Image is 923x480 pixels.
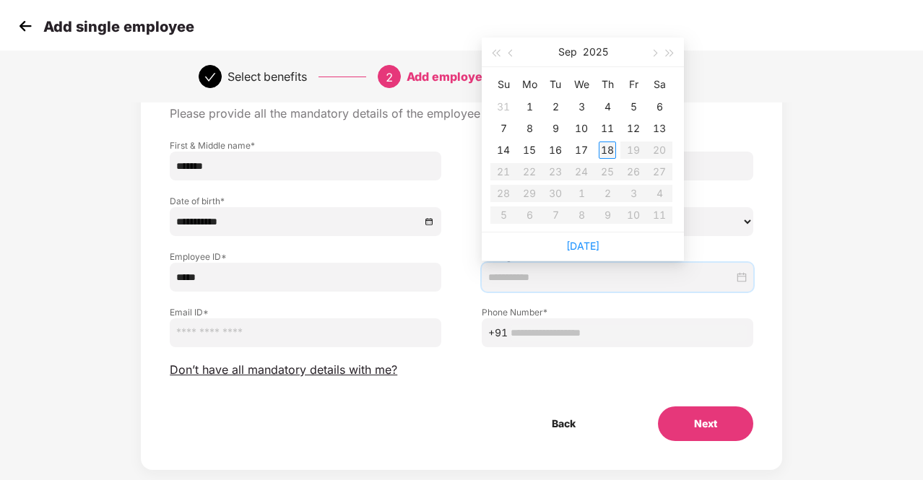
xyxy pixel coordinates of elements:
[495,141,512,159] div: 14
[594,139,620,161] td: 2025-09-18
[495,120,512,137] div: 7
[573,141,590,159] div: 17
[568,96,594,118] td: 2025-09-03
[516,73,542,96] th: Mo
[568,118,594,139] td: 2025-09-10
[625,120,642,137] div: 12
[495,98,512,115] div: 31
[227,65,307,88] div: Select benefits
[547,98,564,115] div: 2
[651,120,668,137] div: 13
[583,38,608,66] button: 2025
[170,106,753,121] p: Please provide all the mandatory details of the employee
[599,120,616,137] div: 11
[566,240,599,252] a: [DATE]
[170,306,441,318] label: Email ID
[490,73,516,96] th: Su
[170,250,441,263] label: Employee ID
[490,139,516,161] td: 2025-09-14
[658,406,753,441] button: Next
[620,73,646,96] th: Fr
[43,18,194,35] p: Add single employee
[594,118,620,139] td: 2025-09-11
[599,141,616,159] div: 18
[542,73,568,96] th: Tu
[594,73,620,96] th: Th
[599,98,616,115] div: 4
[620,96,646,118] td: 2025-09-05
[558,38,577,66] button: Sep
[170,139,441,152] label: First & Middle name
[568,73,594,96] th: We
[646,96,672,118] td: 2025-09-06
[625,98,642,115] div: 5
[651,98,668,115] div: 6
[573,120,590,137] div: 10
[490,96,516,118] td: 2025-08-31
[542,139,568,161] td: 2025-09-16
[521,98,538,115] div: 1
[204,71,216,83] span: check
[516,139,542,161] td: 2025-09-15
[516,406,612,441] button: Back
[594,96,620,118] td: 2025-09-04
[542,96,568,118] td: 2025-09-02
[521,141,538,159] div: 15
[516,96,542,118] td: 2025-09-01
[646,73,672,96] th: Sa
[488,325,508,341] span: +91
[14,15,36,37] img: svg+xml;base64,PHN2ZyB4bWxucz0iaHR0cDovL3d3dy53My5vcmcvMjAwMC9zdmciIHdpZHRoPSIzMCIgaGVpZ2h0PSIzMC...
[516,118,542,139] td: 2025-09-08
[573,98,590,115] div: 3
[170,362,397,378] span: Don’t have all mandatory details with me?
[482,306,753,318] label: Phone Number
[407,65,532,88] div: Add employee details
[547,141,564,159] div: 16
[542,118,568,139] td: 2025-09-09
[490,118,516,139] td: 2025-09-07
[620,118,646,139] td: 2025-09-12
[547,120,564,137] div: 9
[646,118,672,139] td: 2025-09-13
[568,139,594,161] td: 2025-09-17
[170,195,441,207] label: Date of birth
[521,120,538,137] div: 8
[386,70,393,84] span: 2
